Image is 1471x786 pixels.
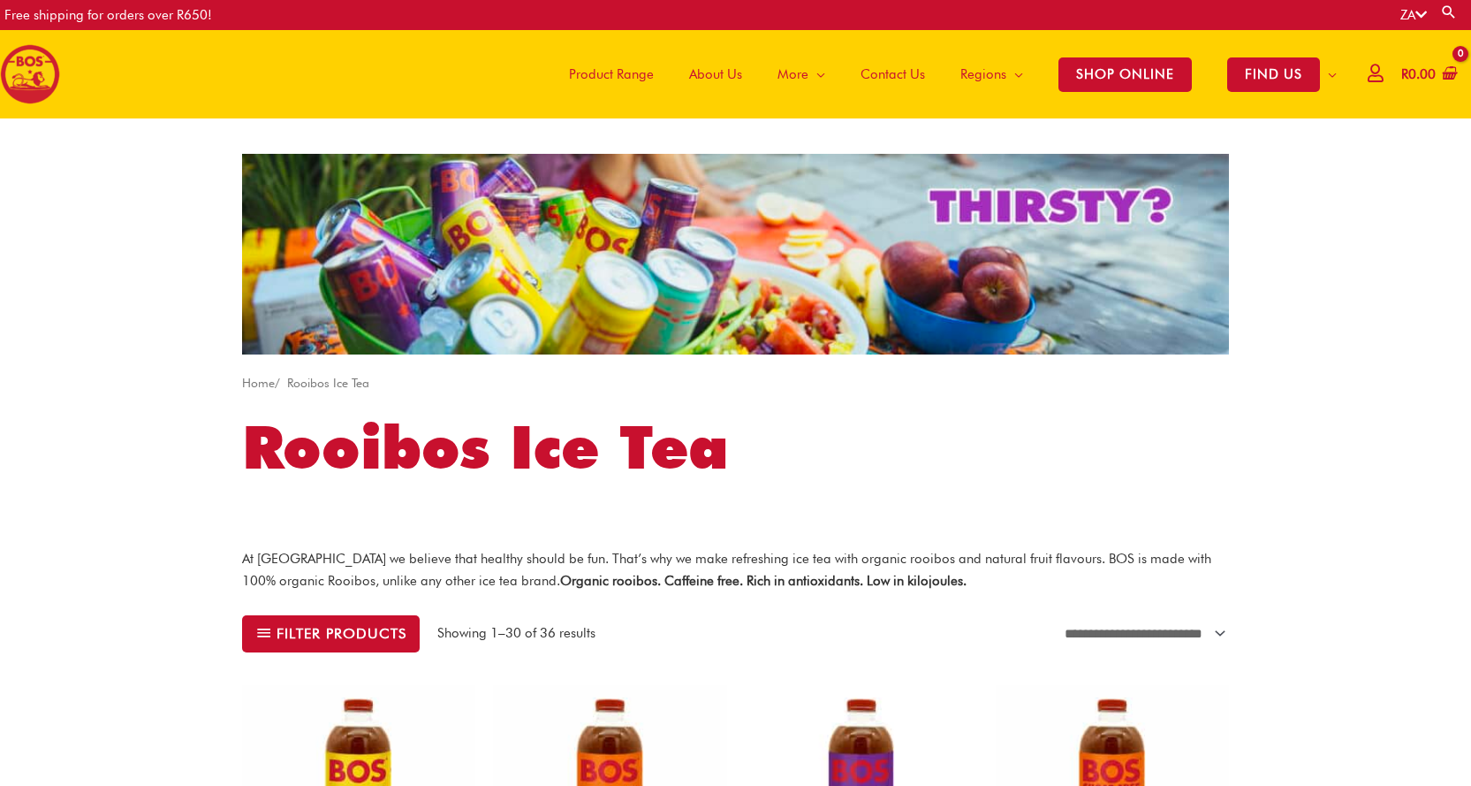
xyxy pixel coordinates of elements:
span: More [777,48,808,101]
span: Product Range [569,48,654,101]
button: Filter products [242,615,420,652]
p: At [GEOGRAPHIC_DATA] we believe that healthy should be fun. That’s why we make refreshing ice tea... [242,548,1229,592]
a: Home [242,376,275,390]
h1: Rooibos Ice Tea [242,406,1229,489]
span: Contact Us [861,48,925,101]
p: Showing 1–30 of 36 results [437,623,595,644]
span: Filter products [277,627,406,640]
span: FIND US [1227,57,1320,92]
a: ZA [1400,7,1427,23]
span: SHOP ONLINE [1058,57,1192,92]
select: Shop order [1054,616,1229,651]
a: Contact Us [843,30,943,118]
a: View Shopping Cart, empty [1398,55,1458,95]
a: Search button [1440,4,1458,20]
a: About Us [671,30,760,118]
a: Product Range [551,30,671,118]
nav: Breadcrumb [242,372,1229,394]
a: Regions [943,30,1041,118]
span: Regions [960,48,1006,101]
nav: Site Navigation [538,30,1354,118]
span: R [1401,66,1408,82]
span: About Us [689,48,742,101]
bdi: 0.00 [1401,66,1436,82]
img: screenshot [242,154,1229,355]
strong: Organic rooibos. Caffeine free. Rich in antioxidants. Low in kilojoules. [560,573,967,589]
a: More [760,30,843,118]
a: SHOP ONLINE [1041,30,1209,118]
